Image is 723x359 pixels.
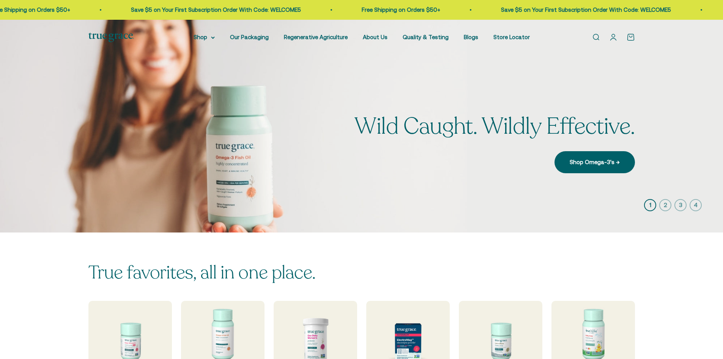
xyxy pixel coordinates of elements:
a: Free Shipping on Orders $50+ [362,6,440,13]
a: Shop Omega-3's → [554,151,635,173]
button: 2 [659,199,671,211]
a: Blogs [464,34,478,40]
a: Our Packaging [230,34,269,40]
p: Save $5 on Your First Subscription Order With Code: WELCOME5 [501,5,671,14]
a: Regenerative Agriculture [284,34,348,40]
split-lines: True favorites, all in one place. [88,260,316,285]
button: 1 [644,199,656,211]
summary: Shop [194,33,215,42]
button: 3 [674,199,687,211]
a: About Us [363,34,387,40]
split-lines: Wild Caught. Wildly Effective. [354,111,635,142]
button: 4 [690,199,702,211]
a: Quality & Testing [403,34,449,40]
p: Save $5 on Your First Subscription Order With Code: WELCOME5 [131,5,301,14]
a: Store Locator [493,34,530,40]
